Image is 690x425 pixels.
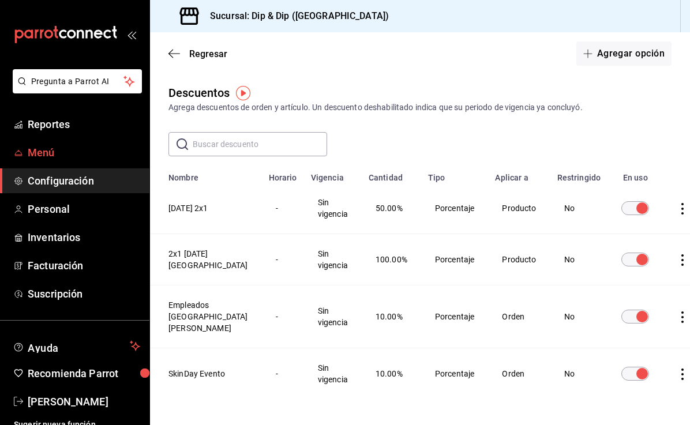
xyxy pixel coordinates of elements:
[168,101,672,114] div: Agrega descuentos de orden y artículo. Un descuento deshabilitado indica que su periodo de vigenc...
[193,133,327,156] input: Buscar descuento
[304,183,362,234] td: Sin vigencia
[677,311,688,323] button: actions
[488,166,550,183] th: Aplicar a
[488,285,550,348] td: Orden
[28,201,140,217] span: Personal
[607,166,663,183] th: En uso
[262,348,304,400] td: -
[262,183,304,234] td: -
[550,166,608,183] th: Restringido
[550,285,608,348] td: No
[28,258,140,273] span: Facturación
[28,145,140,160] span: Menú
[150,183,262,234] th: [DATE] 2x1
[168,84,230,101] div: Descuentos
[31,76,124,88] span: Pregunta a Parrot AI
[262,166,304,183] th: Horario
[421,183,489,234] td: Porcentaje
[28,366,140,381] span: Recomienda Parrot
[550,183,608,234] td: No
[550,348,608,400] td: No
[201,9,389,23] h3: Sucursal: Dip & Dip ([GEOGRAPHIC_DATA])
[421,234,489,285] td: Porcentaje
[127,30,136,39] button: open_drawer_menu
[304,166,362,183] th: Vigencia
[236,86,250,100] img: Tooltip marker
[376,312,403,321] span: 10.00%
[28,116,140,132] span: Reportes
[576,42,672,66] button: Agregar opción
[376,369,403,378] span: 10.00%
[28,394,140,409] span: [PERSON_NAME]
[262,285,304,348] td: -
[150,348,262,400] th: SkinDay Evento
[13,69,142,93] button: Pregunta a Parrot AI
[421,166,489,183] th: Tipo
[189,48,227,59] span: Regresar
[421,285,489,348] td: Porcentaje
[488,348,550,400] td: Orden
[28,230,140,245] span: Inventarios
[677,203,688,215] button: actions
[488,234,550,285] td: Producto
[677,254,688,266] button: actions
[168,48,227,59] button: Regresar
[421,348,489,400] td: Porcentaje
[304,285,362,348] td: Sin vigencia
[304,348,362,400] td: Sin vigencia
[362,166,421,183] th: Cantidad
[304,234,362,285] td: Sin vigencia
[8,84,142,96] a: Pregunta a Parrot AI
[488,183,550,234] td: Producto
[150,234,262,285] th: 2x1 [DATE] [GEOGRAPHIC_DATA]
[150,285,262,348] th: Empleados [GEOGRAPHIC_DATA][PERSON_NAME]
[550,234,608,285] td: No
[677,368,688,380] button: actions
[376,255,407,264] span: 100.00%
[262,234,304,285] td: -
[28,173,140,189] span: Configuración
[28,286,140,302] span: Suscripción
[28,339,125,353] span: Ayuda
[376,204,403,213] span: 50.00%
